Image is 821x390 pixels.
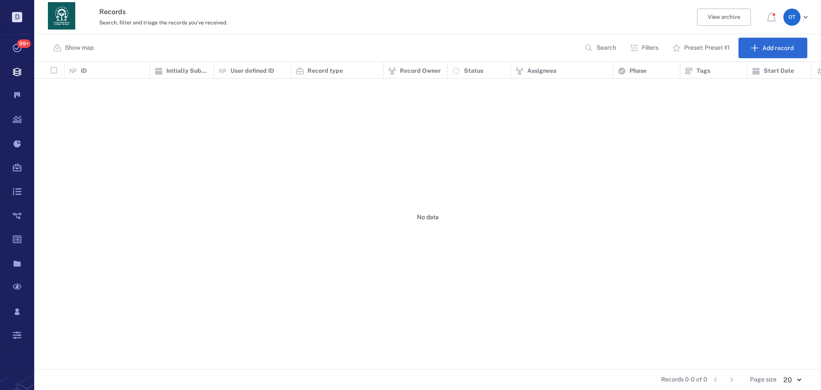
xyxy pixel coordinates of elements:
p: Status [464,67,483,75]
p: Show map [65,44,94,52]
img: Georgia Department of Human Services logo [48,2,75,30]
span: 99+ [17,39,31,48]
span: Records 0-0 of 0 [661,375,707,384]
button: Show map [48,38,100,58]
div: O T [783,9,800,26]
a: Go home [48,2,75,33]
div: 20 [777,375,807,385]
p: Tags [697,67,710,75]
button: OT [783,9,811,26]
nav: pagination navigation [707,373,740,387]
p: Record Owner [400,67,441,75]
p: Phase [629,67,647,75]
p: Start Date [764,67,794,75]
h3: Records [99,7,565,17]
p: Preset: Preset #1 [684,44,730,52]
button: View archive [697,9,751,26]
span: Page size [750,375,777,384]
p: User defined ID [230,67,274,75]
p: D [12,12,22,22]
p: ID [81,67,87,75]
button: Add record [738,38,807,58]
button: Preset: Preset #1 [667,38,737,58]
p: Filters [642,44,659,52]
span: Search, filter and triage the records you've received. [99,20,227,26]
p: Initially Submitted Date [166,67,210,75]
p: Assignees [527,67,556,75]
button: Filters [625,38,665,58]
p: Search [597,44,616,52]
button: Search [579,38,623,58]
p: Record type [307,67,343,75]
